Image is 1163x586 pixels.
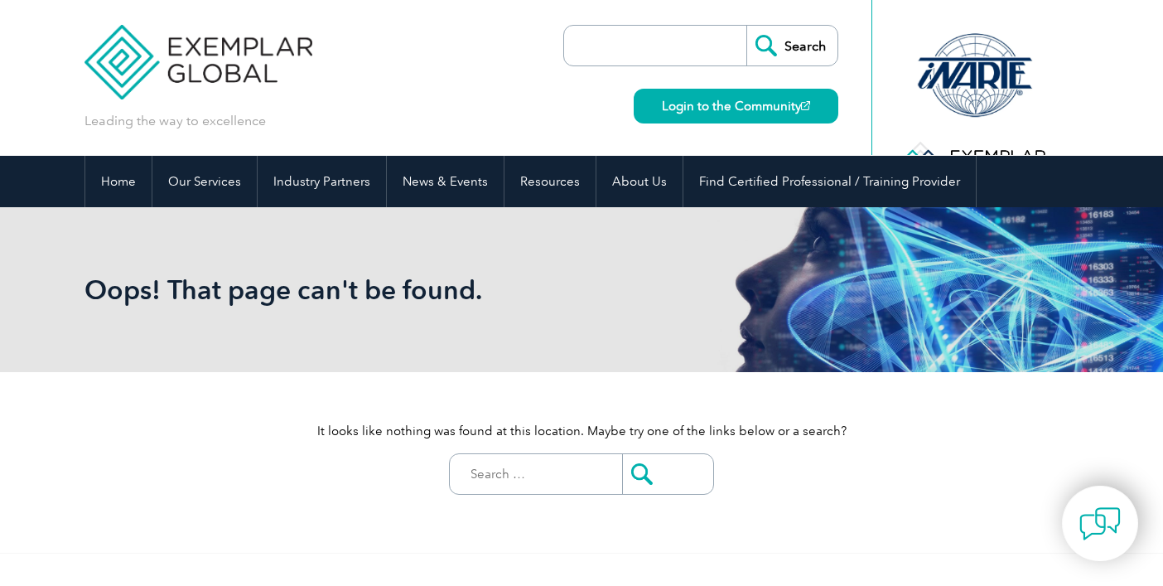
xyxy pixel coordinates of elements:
input: Submit [622,454,713,494]
a: Find Certified Professional / Training Provider [683,156,976,207]
a: News & Events [387,156,504,207]
a: Our Services [152,156,257,207]
img: open_square.png [801,101,810,110]
a: Login to the Community [634,89,838,123]
a: Industry Partners [258,156,386,207]
p: Leading the way to excellence [84,112,266,130]
input: Search [746,26,837,65]
p: It looks like nothing was found at this location. Maybe try one of the links below or a search? [84,422,1079,440]
a: Home [85,156,152,207]
h1: Oops! That page can't be found. [84,274,721,306]
a: About Us [596,156,683,207]
a: Resources [504,156,596,207]
img: contact-chat.png [1079,503,1121,545]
